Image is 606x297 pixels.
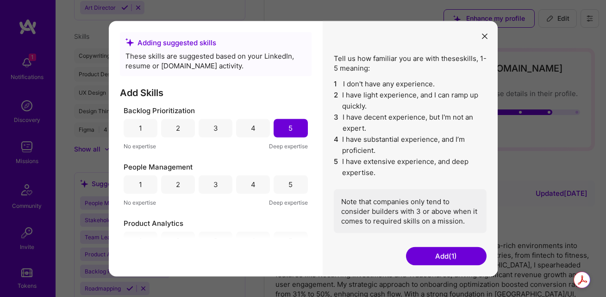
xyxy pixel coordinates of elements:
div: 5 [288,236,293,246]
div: 1 [139,236,142,246]
div: 2 [176,180,180,189]
div: 2 [176,236,180,246]
div: 1 [139,180,142,189]
span: No expertise [124,197,156,207]
div: 5 [288,180,293,189]
li: I have substantial experience, and I’m proficient. [334,133,487,156]
div: 2 [176,123,180,133]
h3: Add Skills [120,87,312,98]
li: I don't have any experience. [334,78,487,89]
span: Deep expertise [269,197,308,207]
li: I have extensive experience, and deep expertise. [334,156,487,178]
span: Product Analytics [124,218,183,228]
div: 1 [139,123,142,133]
i: icon Close [482,34,487,39]
span: 4 [334,133,339,156]
div: 3 [213,236,218,246]
div: 4 [251,180,256,189]
div: Tell us how familiar you are with these skills , 1-5 meaning: [334,53,487,233]
span: People Management [124,162,193,171]
i: icon SuggestedTeams [125,38,134,47]
span: 3 [334,111,339,133]
div: 3 [213,180,218,189]
span: 5 [334,156,339,178]
div: modal [109,21,498,276]
span: No expertise [124,141,156,151]
span: Deep expertise [269,141,308,151]
span: Backlog Prioritization [124,105,195,115]
button: Add(1) [406,247,487,265]
div: 4 [251,123,256,133]
div: 4 [251,236,256,246]
li: I have light experience, and I can ramp up quickly. [334,89,487,111]
div: 5 [288,123,293,133]
li: I have decent experience, but I'm not an expert. [334,111,487,133]
span: 1 [334,78,339,89]
div: These skills are suggested based on your LinkedIn, resume or [DOMAIN_NAME] activity. [125,51,306,70]
div: Note that companies only tend to consider builders with 3 or above when it comes to required skil... [334,189,487,233]
div: 3 [213,123,218,133]
div: Adding suggested skills [125,37,306,47]
span: 2 [334,89,339,111]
